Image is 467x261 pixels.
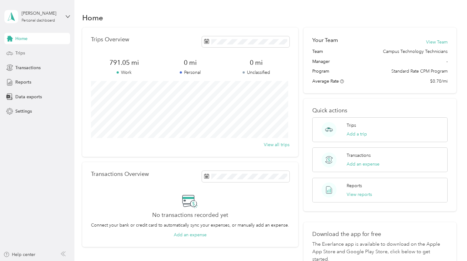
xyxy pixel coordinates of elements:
[312,68,329,74] span: Program
[383,48,448,55] span: Campus Technology Technicians
[347,161,379,167] button: Add an expense
[15,94,42,100] span: Data exports
[15,64,41,71] span: Transactions
[91,171,149,177] p: Transactions Overview
[347,191,372,198] button: View reports
[22,10,61,17] div: [PERSON_NAME]
[91,36,129,43] p: Trips Overview
[312,48,323,55] span: Team
[264,141,289,148] button: View all trips
[312,36,338,44] h2: Your Team
[15,35,28,42] span: Home
[312,79,339,84] span: Average Rate
[157,69,223,76] p: Personal
[446,58,448,65] span: -
[3,251,35,258] button: Help center
[391,68,448,74] span: Standard Rate CPM Program
[82,14,103,21] h1: Home
[426,39,448,45] button: View Team
[223,69,289,76] p: Unclassified
[91,69,157,76] p: Work
[223,58,289,67] span: 0 mi
[432,226,467,261] iframe: Everlance-gr Chat Button Frame
[347,182,362,189] p: Reports
[430,78,448,84] span: $0.70/mi
[312,107,447,114] p: Quick actions
[174,232,207,238] button: Add an expense
[15,50,25,56] span: Trips
[347,152,371,159] p: Transactions
[15,108,32,115] span: Settings
[91,58,157,67] span: 791.05 mi
[152,212,228,218] h2: No transactions recorded yet
[312,58,330,65] span: Manager
[91,222,289,228] p: Connect your bank or credit card to automatically sync your expenses, or manually add an expense.
[312,231,447,238] p: Download the app for free
[15,79,31,85] span: Reports
[157,58,223,67] span: 0 mi
[347,131,367,137] button: Add a trip
[347,122,356,129] p: Trips
[22,19,55,23] div: Personal dashboard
